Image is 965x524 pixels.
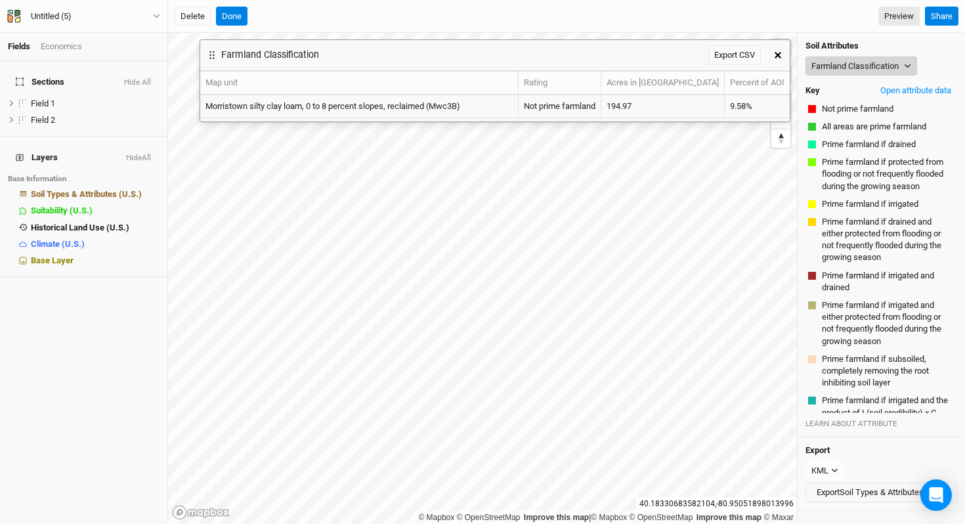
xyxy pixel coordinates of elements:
[16,152,58,163] span: Layers
[805,483,957,502] button: ExportSoil Types & Attributes (U.S.)
[878,7,920,26] a: Preview
[821,102,894,116] button: Not prime farmland
[31,223,129,232] span: Historical Land Use (U.S.)
[31,223,160,233] div: Historical Land Use (U.S.)
[821,138,916,151] button: Prime farmland if drained
[763,513,794,522] a: Maxar
[31,239,85,249] span: Climate (U.S.)
[31,206,93,215] span: Suitability (U.S.)
[31,255,160,266] div: Base Layer
[821,353,954,390] button: Prime farmland if subsoiled, completely removing the root inhibiting soil layer
[805,445,957,456] h4: Export
[175,7,211,26] button: Delete
[168,33,797,524] canvas: Map
[31,189,142,199] span: Soil Types & Attributes (U.S.)
[7,9,161,24] button: Untitled (5)
[805,85,820,96] h4: Key
[216,7,247,26] button: Done
[125,154,152,163] button: HideAll
[630,513,693,522] a: OpenStreetMap
[771,129,790,148] button: Reset bearing to north
[874,81,957,100] button: Open attribute data
[31,98,55,108] span: Field 1
[821,269,954,294] button: Prime farmland if irrigated and drained
[920,479,952,511] div: Open Intercom Messenger
[805,418,957,429] div: LEARN ABOUT ATTRIBUTE
[16,77,64,87] span: Sections
[31,189,160,200] div: Soil Types & Attributes (U.S.)
[821,156,954,193] button: Prime farmland if protected from flooding or not frequently flooded during the growing season
[805,41,957,51] h4: Soil Attributes
[31,206,160,216] div: Suitability (U.S.)
[805,56,917,76] button: Farmland Classification
[457,513,521,522] a: OpenStreetMap
[821,198,919,211] button: Prime farmland if irrigated
[31,115,160,125] div: Field 2
[811,464,828,477] div: KML
[697,513,761,522] a: Improve this map
[31,239,160,250] div: Climate (U.S.)
[418,511,794,524] div: |
[591,513,627,522] a: Mapbox
[821,394,954,431] button: Prime farmland if irrigated and the product of I (soil erodibility) x C (climate factor) does not...
[805,461,844,481] button: KML
[821,120,927,133] button: All areas are prime farmland
[821,215,954,265] button: Prime farmland if drained and either protected from flooding or not frequently flooded during the...
[41,41,82,53] div: Economics
[524,513,589,522] a: Improve this map
[31,10,72,23] div: Untitled (5)
[8,41,30,51] a: Fields
[925,7,958,26] button: Share
[172,505,230,520] a: Mapbox logo
[418,513,454,522] a: Mapbox
[31,255,74,265] span: Base Layer
[636,497,797,511] div: 40.18330683582104 , -80.95051898013996
[123,78,152,87] button: Hide All
[821,299,954,348] button: Prime farmland if irrigated and either protected from flooding or not frequently flooded during t...
[31,115,55,125] span: Field 2
[31,98,160,109] div: Field 1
